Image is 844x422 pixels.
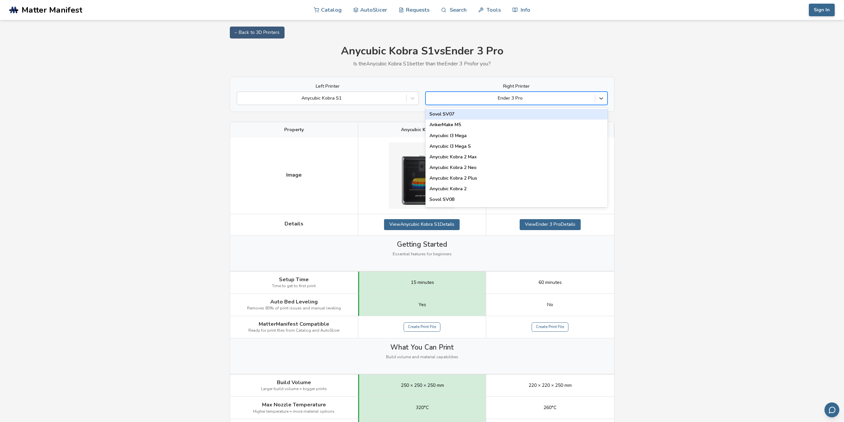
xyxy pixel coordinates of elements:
[286,172,302,178] span: Image
[389,142,455,209] img: Anycubic Kobra S1
[270,299,318,305] span: Auto Bed Leveling
[397,240,447,248] span: Getting Started
[240,96,242,101] input: Anycubic Kobra S1
[404,322,440,332] a: Create Print File
[416,405,429,410] span: 320°C
[419,302,426,307] span: Yes
[425,194,608,205] div: Sovol SV08
[425,184,608,194] div: Anycubic Kobra 2
[285,221,303,227] span: Details
[230,61,615,67] p: Is the Anycubic Kobra S1 better than the Ender 3 Pro for you?
[425,130,608,141] div: Anycubic I3 Mega
[279,277,309,283] span: Setup Time
[393,252,452,257] span: Essential features for beginners
[390,343,454,351] span: What You Can Print
[532,322,568,332] a: Create Print File
[384,219,460,230] a: ViewAnycubic Kobra S1Details
[425,141,608,152] div: Anycubic I3 Mega S
[529,383,572,388] span: 220 × 220 × 250 mm
[22,5,82,15] span: Matter Manifest
[253,409,335,414] span: Higher temperature = more material options
[425,205,608,215] div: Creality Hi
[230,45,615,57] h1: Anycubic Kobra S1 vs Ender 3 Pro
[284,127,304,132] span: Property
[547,302,553,307] span: No
[429,96,430,101] input: Ender 3 ProSovol SV07AnkerMake M5Anycubic I3 MegaAnycubic I3 Mega SAnycubic Kobra 2 MaxAnycubic K...
[272,284,316,289] span: Time to get to first print
[425,173,608,184] div: Anycubic Kobra 2 Plus
[824,402,839,417] button: Send feedback via email
[425,109,608,120] div: Sovol SV07
[411,280,434,285] span: 15 minutes
[237,84,419,89] label: Left Printer
[520,219,581,230] a: ViewEnder 3 ProDetails
[425,162,608,173] div: Anycubic Kobra 2 Neo
[259,321,329,327] span: MatterManifest Compatible
[247,306,341,311] span: Removes 80% of print issues and manual leveling
[544,405,556,410] span: 260°C
[230,27,285,39] a: ← Back to 3D Printers
[261,387,327,391] span: Larger build volume = bigger prints
[425,84,608,89] label: Right Printer
[262,402,326,408] span: Max Nozzle Temperature
[425,120,608,130] div: AnkerMake M5
[401,127,443,132] span: Anycubic Kobra S1
[809,4,835,16] button: Sign In
[401,383,444,388] span: 250 × 250 × 250 mm
[248,328,340,333] span: Ready for print files from Catalog and AutoSlicer
[386,355,458,360] span: Build volume and material capabilities
[277,380,311,385] span: Build Volume
[539,280,562,285] span: 60 minutes
[425,152,608,162] div: Anycubic Kobra 2 Max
